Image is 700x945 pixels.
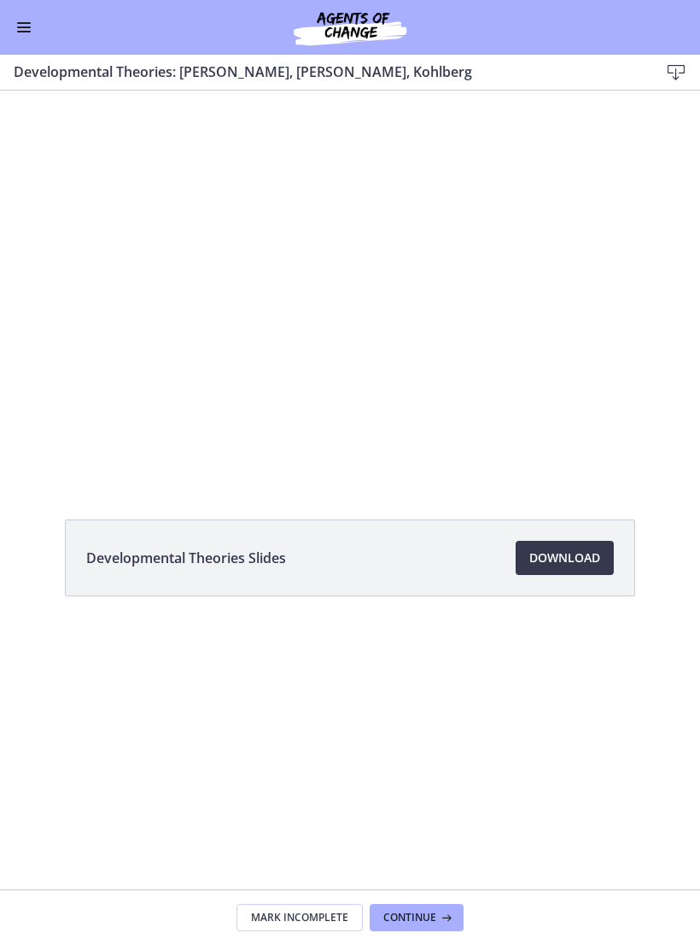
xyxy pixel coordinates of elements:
span: Developmental Theories Slides [86,548,286,568]
h3: Developmental Theories: [PERSON_NAME], [PERSON_NAME], Kohlberg [14,62,632,82]
span: Continue [383,911,436,924]
span: Download [529,548,600,568]
img: Agents of Change [248,7,452,48]
button: Continue [370,904,464,931]
button: Enable menu [14,17,34,38]
a: Download [516,541,614,575]
span: Mark Incomplete [251,911,348,924]
button: Mark Incomplete [236,904,363,931]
